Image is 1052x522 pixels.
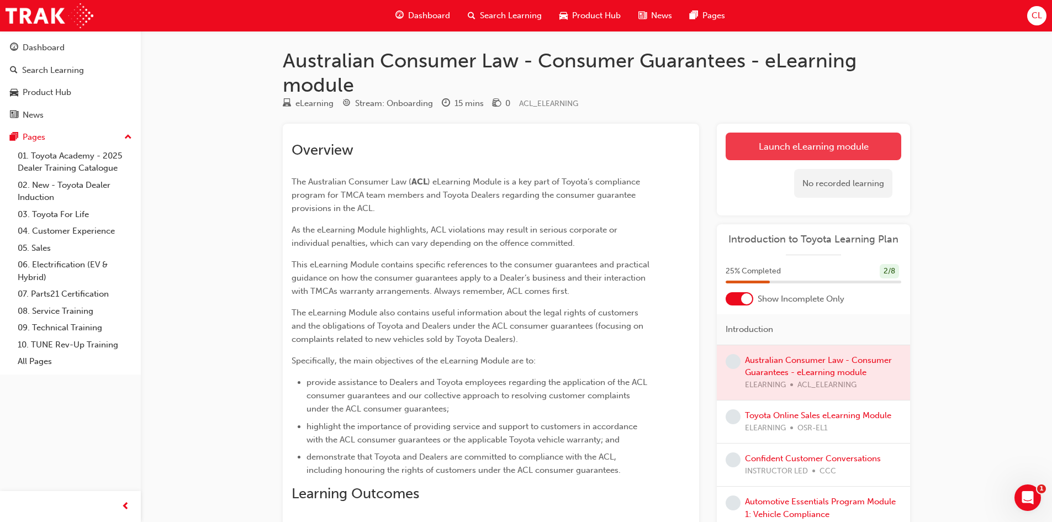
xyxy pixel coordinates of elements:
span: highlight the importance of providing service and support to customers in accordance with the ACL... [306,421,639,445]
a: 04. Customer Experience [13,223,136,240]
span: car-icon [10,88,18,98]
span: learningResourceType_ELEARNING-icon [283,99,291,109]
a: 07. Parts21 Certification [13,286,136,303]
span: car-icon [559,9,568,23]
div: Search Learning [22,64,84,77]
span: provide assistance to Dealers and Toyota employees regarding the application of the ACL consumer ... [306,377,649,414]
div: eLearning [295,97,334,110]
a: 03. Toyota For Life [13,206,136,223]
span: Search Learning [480,9,542,22]
span: ELEARNING [745,422,786,435]
a: 09. Technical Training [13,319,136,336]
h1: Australian Consumer Law - Consumer Guarantees - eLearning module [283,49,910,97]
span: guage-icon [395,9,404,23]
span: News [651,9,672,22]
a: Automotive Essentials Program Module 1: Vehicle Compliance [745,497,896,519]
div: 0 [505,97,510,110]
span: OSR-EL1 [797,422,828,435]
span: news-icon [10,110,18,120]
span: ) eLearning Module is a key part of Toyota’s compliance program for TMCA team members and Toyota ... [292,177,642,213]
span: ACL [411,177,427,187]
a: Search Learning [4,60,136,81]
span: Learning Outcomes [292,485,419,502]
iframe: Intercom live chat [1014,484,1041,511]
a: car-iconProduct Hub [551,4,630,27]
span: up-icon [124,130,132,145]
span: news-icon [638,9,647,23]
a: News [4,105,136,125]
span: clock-icon [442,99,450,109]
span: 1 [1037,484,1046,493]
a: Dashboard [4,38,136,58]
span: Product Hub [572,9,621,22]
img: Trak [6,3,93,28]
span: Specifically, the main objectives of the eLearning Module are to: [292,356,536,366]
div: News [23,109,44,122]
a: pages-iconPages [681,4,734,27]
a: search-iconSearch Learning [459,4,551,27]
a: news-iconNews [630,4,681,27]
div: Price [493,97,510,110]
span: learningRecordVerb_NONE-icon [726,495,741,510]
button: Pages [4,127,136,147]
div: 2 / 8 [880,264,899,279]
div: 15 mins [454,97,484,110]
a: guage-iconDashboard [387,4,459,27]
span: Introduction [726,323,773,336]
div: Pages [23,131,45,144]
span: As the eLearning Module highlights, ACL violations may result in serious corporate or individual ... [292,225,620,248]
a: Launch eLearning module [726,133,901,160]
span: Dashboard [408,9,450,22]
a: Introduction to Toyota Learning Plan [726,233,901,246]
div: Stream [342,97,433,110]
span: learningRecordVerb_NONE-icon [726,452,741,467]
a: Product Hub [4,82,136,103]
a: 02. New - Toyota Dealer Induction [13,177,136,206]
a: 05. Sales [13,240,136,257]
span: demonstrate that Toyota and Dealers are committed to compliance with the ACL, including honouring... [306,452,621,475]
div: Dashboard [23,41,65,54]
span: This eLearning Module contains specific references to the consumer guarantees and practical guida... [292,260,652,296]
span: INSTRUCTOR LED [745,465,808,478]
span: search-icon [468,9,475,23]
span: money-icon [493,99,501,109]
div: Stream: Onboarding [355,97,433,110]
div: Duration [442,97,484,110]
span: learningRecordVerb_NONE-icon [726,409,741,424]
div: Product Hub [23,86,71,99]
span: prev-icon [121,500,130,514]
span: target-icon [342,99,351,109]
a: Toyota Online Sales eLearning Module [745,410,891,420]
span: 25 % Completed [726,265,781,278]
span: search-icon [10,66,18,76]
button: DashboardSearch LearningProduct HubNews [4,35,136,127]
span: Learning resource code [519,99,578,108]
span: CL [1032,9,1042,22]
span: The eLearning Module also contains useful information about the legal rights of customers and the... [292,308,646,344]
span: pages-icon [10,133,18,143]
a: All Pages [13,353,136,370]
div: Type [283,97,334,110]
span: pages-icon [690,9,698,23]
a: 10. TUNE Rev-Up Training [13,336,136,354]
button: CL [1027,6,1046,25]
span: CCC [820,465,836,478]
span: Pages [702,9,725,22]
a: Confident Customer Conversations [745,454,881,463]
span: guage-icon [10,43,18,53]
a: 06. Electrification (EV & Hybrid) [13,256,136,286]
span: The Australian Consumer Law ( [292,177,411,187]
span: learningRecordVerb_NONE-icon [726,354,741,369]
span: Show Incomplete Only [758,293,844,305]
a: 08. Service Training [13,303,136,320]
div: No recorded learning [794,169,892,198]
span: Overview [292,141,353,159]
a: 01. Toyota Academy - 2025 Dealer Training Catalogue [13,147,136,177]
